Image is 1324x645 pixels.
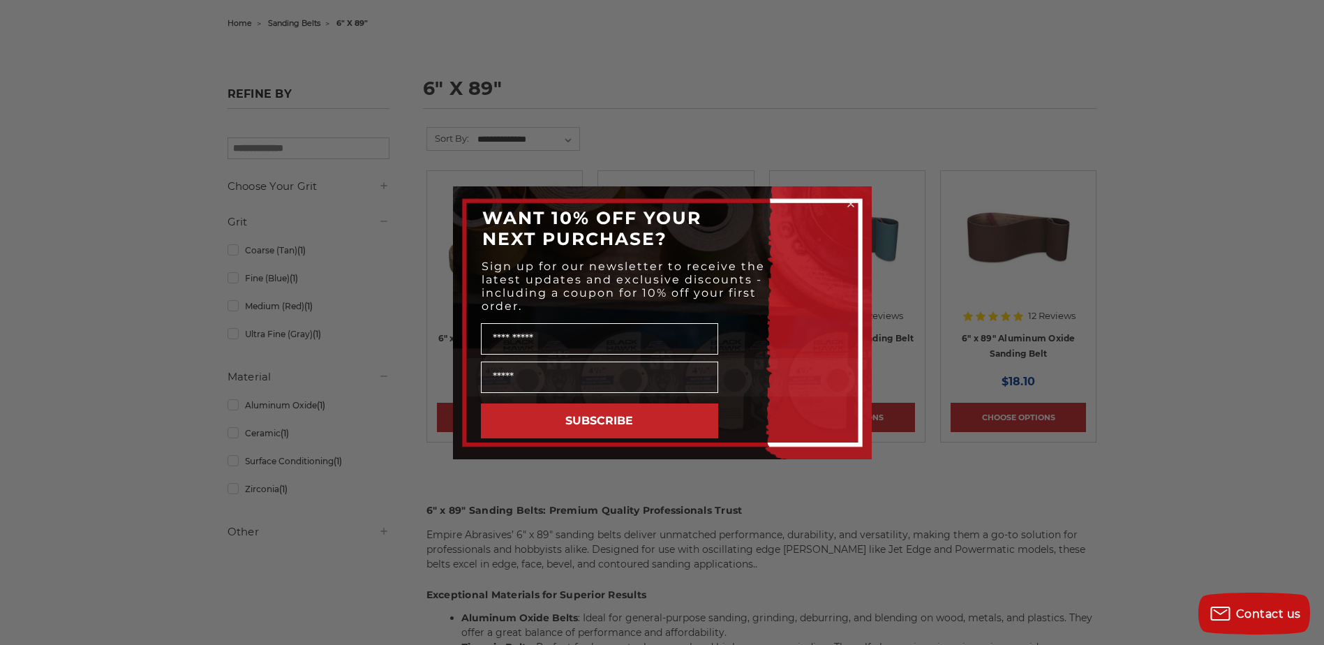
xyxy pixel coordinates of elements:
span: Sign up for our newsletter to receive the latest updates and exclusive discounts - including a co... [482,260,765,313]
button: SUBSCRIBE [481,403,718,438]
input: Email [481,362,718,393]
span: Contact us [1236,607,1301,621]
span: WANT 10% OFF YOUR NEXT PURCHASE? [482,207,701,249]
button: Close dialog [844,197,858,211]
button: Contact us [1198,593,1310,635]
